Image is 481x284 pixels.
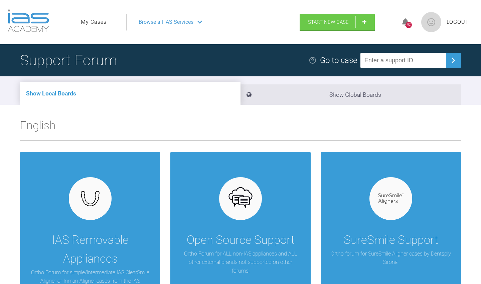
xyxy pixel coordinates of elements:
[360,53,446,68] input: Enter a support ID
[20,116,461,140] h2: English
[180,250,301,275] p: Ortho Forum for ALL non-IAS appliances and ALL other external brands not supported on other forums.
[308,19,349,25] span: Start New Case
[240,84,461,105] li: Show Global Boards
[20,82,240,105] li: Show Local Boards
[421,12,441,32] img: profile.png
[187,231,295,250] div: Open Source Support
[30,231,150,268] div: IAS Removable Appliances
[378,193,404,204] img: suresmile.935bb804.svg
[20,49,117,72] h1: Support Forum
[320,54,357,67] div: Go to case
[447,18,469,26] a: Logout
[228,186,254,211] img: opensource.6e495855.svg
[8,9,49,32] img: logo-light.3e3ef733.png
[331,250,451,267] p: Ortho forum for SureSmile Aligner cases by Dentsply Sirona.
[300,14,375,30] a: Start New Case
[81,18,107,26] a: My Cases
[448,55,459,66] img: chevronRight.28bd32b0.svg
[406,22,412,28] div: 92
[77,189,103,208] img: removables.927eaa4e.svg
[139,18,193,26] span: Browse all IAS Services
[309,56,317,64] img: help.e70b9f3d.svg
[344,231,438,250] div: SureSmile Support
